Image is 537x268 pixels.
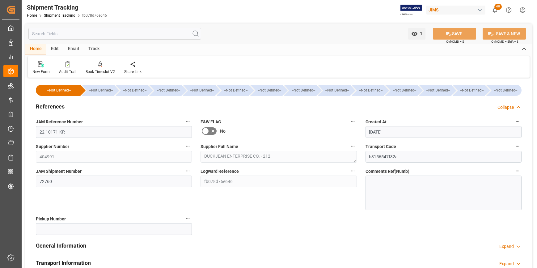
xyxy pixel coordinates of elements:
[84,44,104,54] div: Track
[32,69,50,74] div: New Form
[284,85,316,96] div: --Not Defined--
[27,13,37,18] a: Home
[425,85,451,96] div: --Not Defined--
[290,85,316,96] div: --Not Defined--
[88,85,114,96] div: --Not Defined--
[184,215,192,223] button: Pickup Number
[201,119,221,125] span: F&W FLAG
[220,128,226,134] span: No
[36,259,91,267] h2: Transport Information
[36,85,80,96] div: --Not Defined--
[149,85,181,96] div: --Not Defined--
[391,85,417,96] div: --Not Defined--
[502,3,516,17] button: Help Center
[189,85,215,96] div: --Not Defined--
[488,3,502,17] button: show 68 new notifications
[44,13,75,18] a: Shipment Tracking
[385,85,417,96] div: --Not Defined--
[223,85,249,96] div: --Not Defined--
[366,168,409,175] span: Comments Ref(Numb)
[400,5,422,15] img: Exertis%20JAM%20-%20Email%20Logo.jpg_1722504956.jpg
[27,3,107,12] div: Shipment Tracking
[25,44,46,54] div: Home
[499,243,514,250] div: Expand
[256,85,282,96] div: --Not Defined--
[459,85,485,96] div: --Not Defined--
[42,85,76,96] div: --Not Defined--
[514,117,522,125] button: Created At
[184,167,192,175] button: JAM Shipment Number
[349,167,357,175] button: Logward Reference
[483,28,526,40] button: SAVE & NEW
[453,85,485,96] div: --Not Defined--
[122,85,148,96] div: --Not Defined--
[184,117,192,125] button: JAM Reference Number
[426,6,485,15] div: JIMS
[318,85,350,96] div: --Not Defined--
[86,69,115,74] div: Book Timeslot V2
[36,102,65,111] h2: References
[36,143,69,150] span: Supplier Number
[418,31,422,36] span: 1
[250,85,282,96] div: --Not Defined--
[324,85,350,96] div: --Not Defined--
[352,85,384,96] div: --Not Defined--
[36,119,83,125] span: JAM Reference Number
[486,85,522,96] div: --Not Defined--
[514,142,522,150] button: Transport Code
[63,44,84,54] div: Email
[183,85,215,96] div: --Not Defined--
[116,85,148,96] div: --Not Defined--
[28,28,201,40] input: Search Fields
[499,261,514,267] div: Expand
[82,85,114,96] div: --Not Defined--
[184,142,192,150] button: Supplier Number
[201,143,238,150] span: Supplier Full Name
[494,4,502,10] span: 68
[419,85,451,96] div: --Not Defined--
[366,143,396,150] span: Transport Code
[201,168,239,175] span: Logward Reference
[366,126,522,138] input: DD-MM-YYYY
[59,69,76,74] div: Audit Trail
[446,39,464,44] span: Ctrl/CMD + S
[201,151,357,163] textarea: DUCKJEAN ENTERPRISE CO. - 212
[349,142,357,150] button: Supplier Full Name
[217,85,249,96] div: --Not Defined--
[408,28,425,40] button: open menu
[349,117,357,125] button: F&W FLAG
[366,119,387,125] span: Created At
[36,168,82,175] span: JAM Shipment Number
[36,241,86,250] h2: General Information
[155,85,181,96] div: --Not Defined--
[433,28,476,40] button: SAVE
[36,216,66,222] span: Pickup Number
[491,39,518,44] span: Ctrl/CMD + Shift + S
[426,4,488,16] button: JIMS
[358,85,384,96] div: --Not Defined--
[493,85,518,96] div: --Not Defined--
[46,44,63,54] div: Edit
[124,69,142,74] div: Share Link
[497,104,514,111] div: Collapse
[514,167,522,175] button: Comments Ref(Numb)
